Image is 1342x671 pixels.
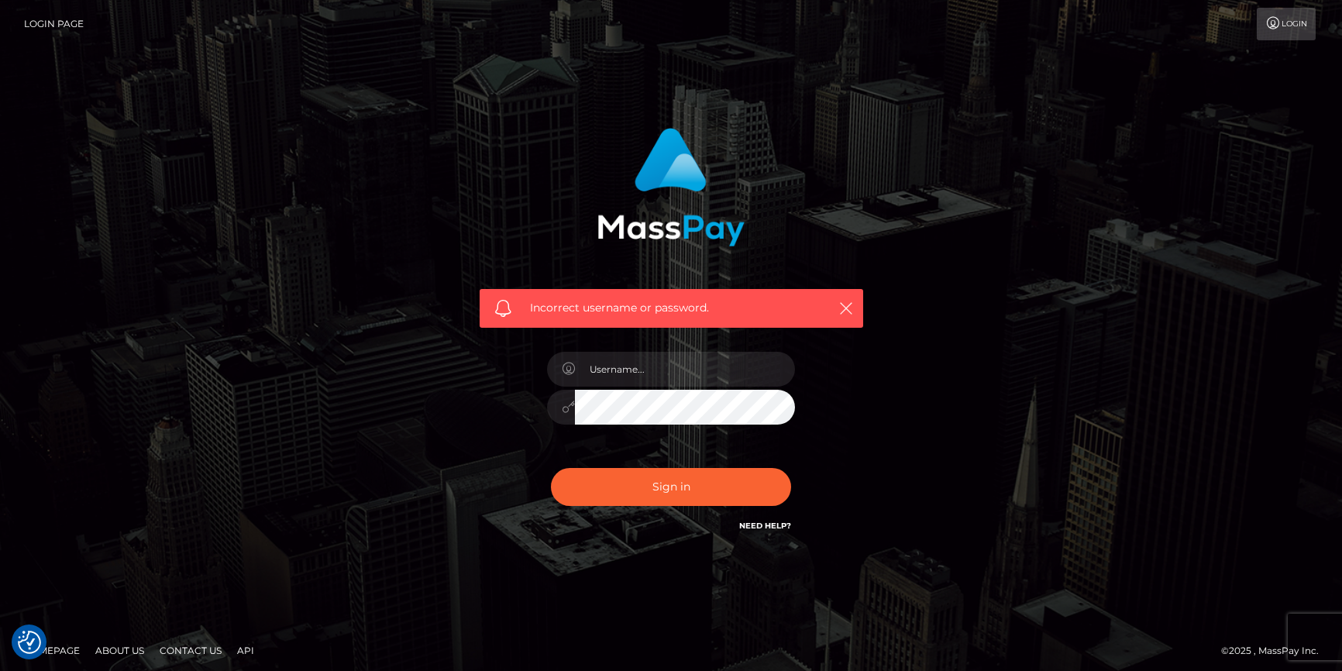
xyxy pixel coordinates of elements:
a: Need Help? [739,521,791,531]
img: Revisit consent button [18,631,41,654]
button: Consent Preferences [18,631,41,654]
input: Username... [575,352,795,387]
img: MassPay Login [597,128,745,246]
a: Homepage [17,638,86,662]
a: About Us [89,638,150,662]
a: Contact Us [153,638,228,662]
a: Login [1257,8,1316,40]
a: Login Page [24,8,84,40]
a: API [231,638,260,662]
span: Incorrect username or password. [530,300,813,316]
div: © 2025 , MassPay Inc. [1221,642,1330,659]
button: Sign in [551,468,791,506]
